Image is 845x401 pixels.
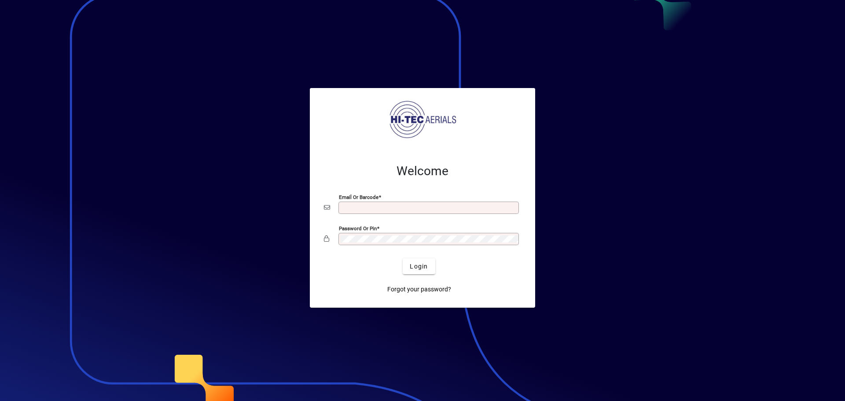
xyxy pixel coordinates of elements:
span: Login [410,262,428,271]
button: Login [403,258,435,274]
span: Forgot your password? [387,285,451,294]
mat-label: Password or Pin [339,225,377,232]
mat-label: Email or Barcode [339,194,378,200]
a: Forgot your password? [384,281,455,297]
h2: Welcome [324,164,521,179]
